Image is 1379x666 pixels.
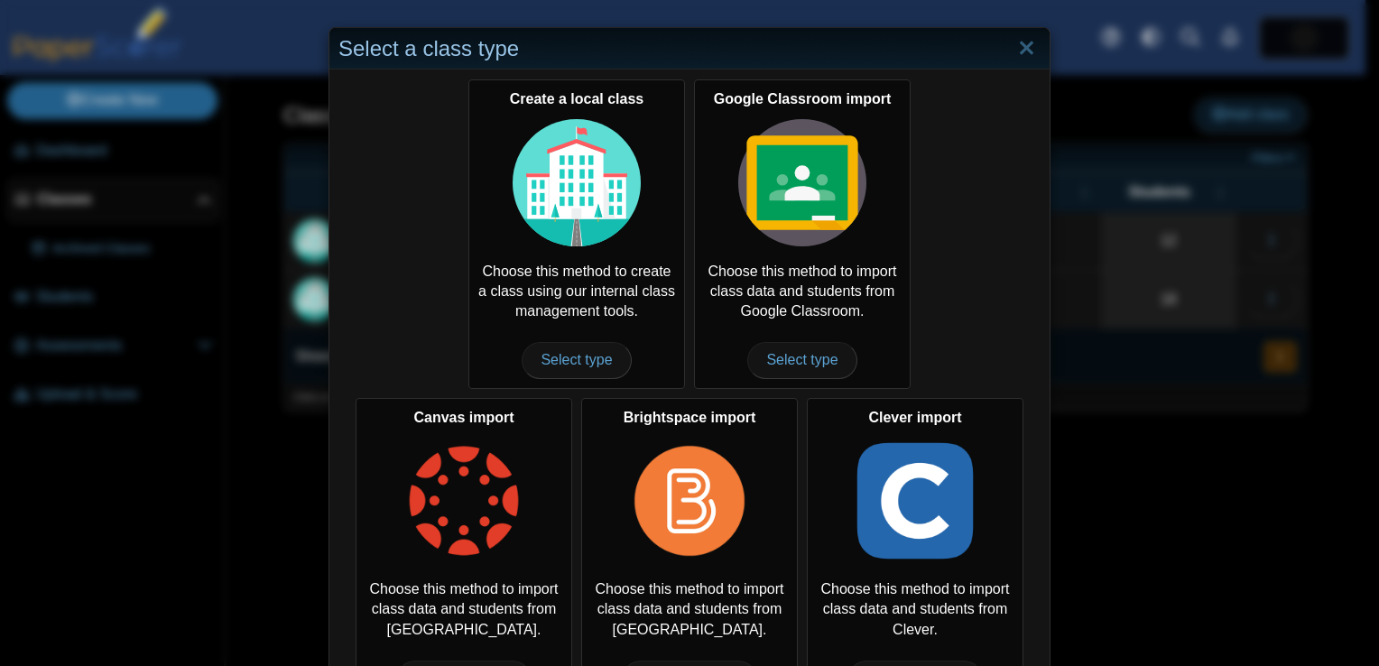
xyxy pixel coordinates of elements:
b: Brightspace import [624,410,756,425]
img: class-type-brightspace.png [625,437,754,565]
span: Select type [747,342,856,378]
div: Select a class type [329,28,1050,70]
div: Choose this method to create a class using our internal class management tools. [468,79,685,388]
a: Google Classroom import Choose this method to import class data and students from Google Classroo... [694,79,911,388]
img: class-type-clever.png [851,437,979,565]
img: class-type-local.svg [513,119,641,247]
b: Google Classroom import [714,91,891,106]
b: Canvas import [413,410,514,425]
div: Choose this method to import class data and students from Google Classroom. [694,79,911,388]
b: Create a local class [510,91,644,106]
b: Clever import [868,410,961,425]
a: Create a local class Choose this method to create a class using our internal class management too... [468,79,685,388]
a: Close [1013,33,1041,64]
img: class-type-canvas.png [400,437,528,565]
img: class-type-google-classroom.svg [738,119,866,247]
span: Select type [522,342,631,378]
